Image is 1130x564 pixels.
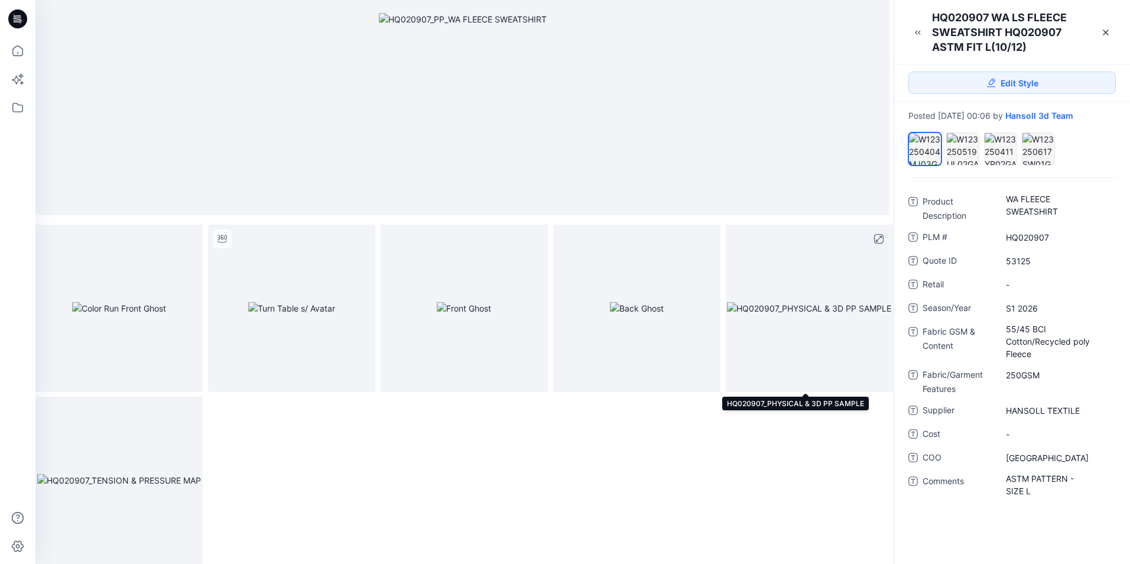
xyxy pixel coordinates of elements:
[908,111,1116,121] div: Posted [DATE] 00:06 by
[1006,302,1108,315] span: S1 2026
[923,403,993,420] span: Supplier
[908,72,1116,94] a: Edit Style
[946,132,979,166] div: W123250519UL02GA
[923,254,993,270] span: Quote ID
[1006,231,1108,244] span: HQ020907
[923,368,993,396] span: Fabric/Garment Features
[1005,111,1073,121] a: Hansoll 3d Team
[610,302,664,315] img: Back Ghost
[1006,278,1108,291] span: -
[72,302,166,315] img: Color Run Front Ghost
[923,427,993,443] span: Cost
[1001,77,1038,89] span: Edit Style
[1006,255,1108,267] span: 53125
[923,195,993,223] span: Product Description
[248,302,335,315] img: Turn Table s/ Avatar
[1006,428,1108,440] span: -
[437,302,491,315] img: Front Ghost
[1006,472,1108,497] span: ASTM PATTERN - SIZE L
[908,132,941,166] div: W123250404MJ03GA
[1006,404,1108,417] span: HANSOLL TEXTILE
[923,474,993,498] span: Comments
[727,302,891,315] img: HQ020907_PHYSICAL & 3D PP SAMPLE
[869,229,888,248] button: full screen
[1022,132,1055,166] div: W123250617SW01GA
[1006,193,1108,218] span: WA FLEECE SWEATSHIRT
[923,450,993,467] span: COO
[1006,323,1108,360] span: 55/45 BCI Cotton/Recycled poly Fleece
[984,132,1017,166] div: W123250411YR02GA_cherry
[908,23,927,42] button: Minimize
[1006,369,1108,381] span: 250GSM
[923,230,993,247] span: PLM #
[379,13,547,25] img: HQ020907_PP_WA FLEECE SWEATSHIRT
[923,277,993,294] span: Retail
[923,301,993,317] span: Season/Year
[37,474,201,487] img: HQ020907_TENSION & PRESSURE MAP
[1096,23,1115,42] a: Close Style Presentation
[923,325,993,361] span: Fabric GSM & Content
[1006,452,1108,464] span: VIETNAM
[932,10,1095,54] div: HQ020907 WA LS FLEECE SWEATSHIRT HQ020907 ASTM FIT L(10/12)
